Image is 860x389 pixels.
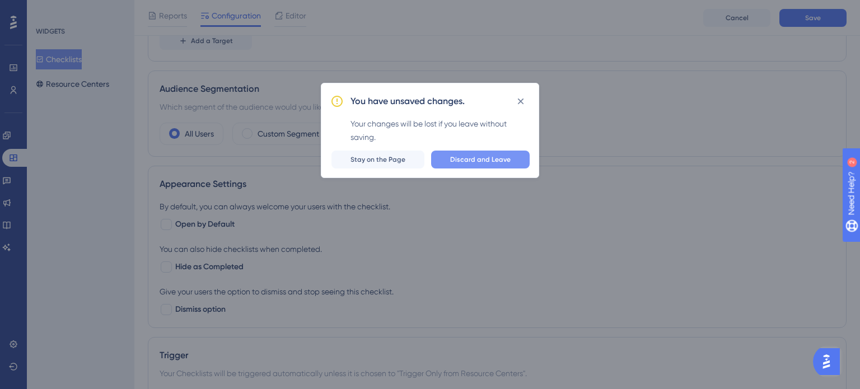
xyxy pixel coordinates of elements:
span: Discard and Leave [450,155,511,164]
div: 2 [78,6,81,15]
div: Your changes will be lost if you leave without saving. [350,117,530,144]
iframe: UserGuiding AI Assistant Launcher [813,345,847,378]
span: Stay on the Page [350,155,405,164]
h2: You have unsaved changes. [350,95,465,108]
span: Need Help? [26,3,70,16]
